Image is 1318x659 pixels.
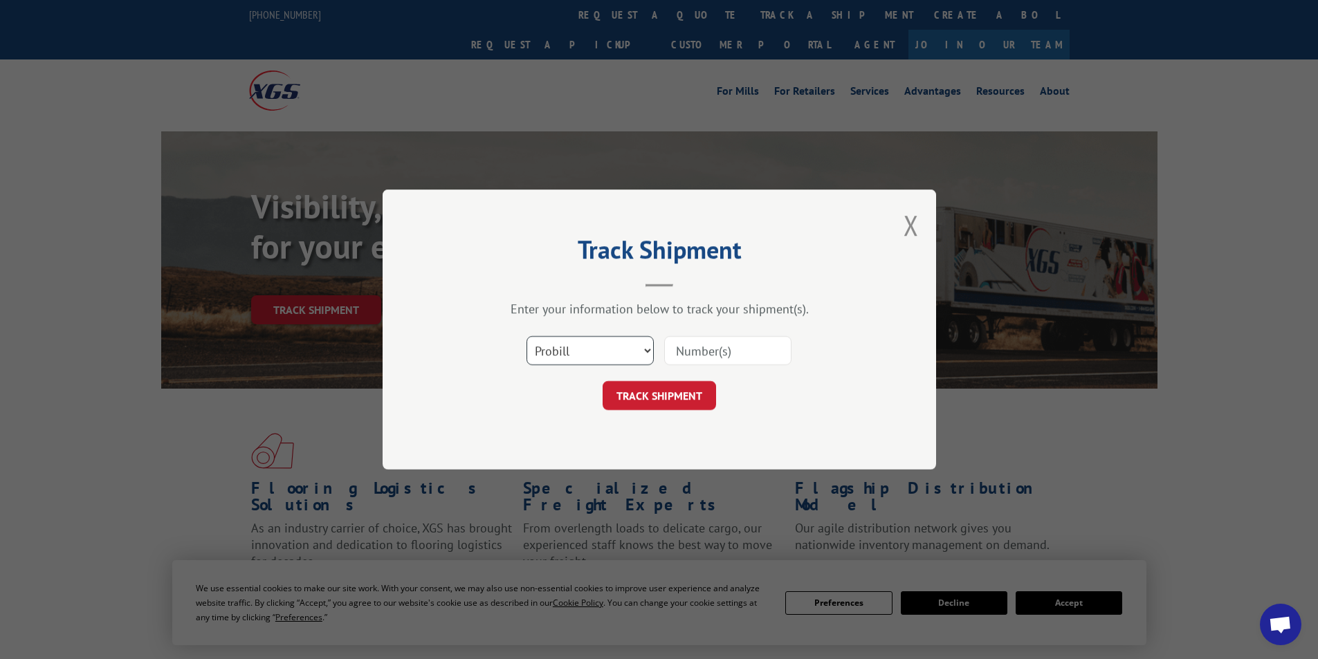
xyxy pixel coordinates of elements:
h2: Track Shipment [452,240,867,266]
button: TRACK SHIPMENT [603,381,716,410]
input: Number(s) [664,336,791,365]
div: Open chat [1260,604,1301,645]
div: Enter your information below to track your shipment(s). [452,301,867,317]
button: Close modal [904,207,919,243]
